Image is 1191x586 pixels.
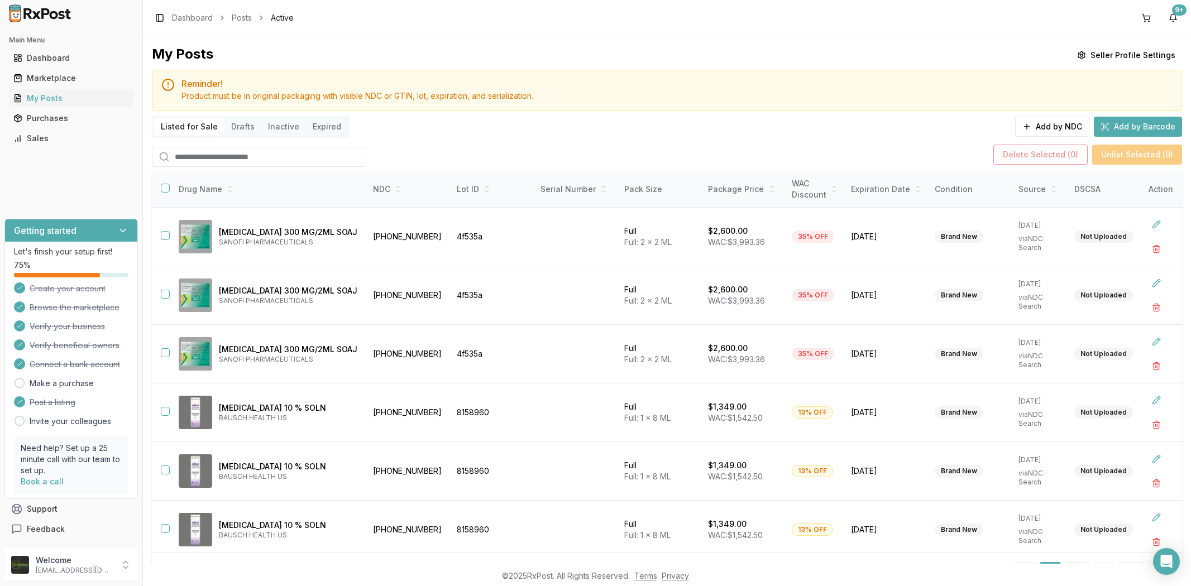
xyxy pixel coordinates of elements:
button: 11 [1118,562,1144,582]
h5: Reminder! [181,79,1173,88]
td: 4f535a [450,266,534,325]
p: Let's finish your setup first! [14,246,128,257]
img: Jublia 10 % SOLN [179,513,212,546]
div: Not Uploaded [1074,230,1133,243]
div: Marketplace [13,73,129,84]
div: 9+ [1172,4,1187,16]
span: Full: 1 x 8 ML [624,413,671,422]
span: Post a listing [30,397,75,408]
button: Drafts [224,118,261,136]
div: NDC [373,184,443,195]
img: Dupixent 300 MG/2ML SOAJ [179,278,212,312]
div: Dashboard [13,52,129,64]
p: SANOFI PHARMACEUTICALS [219,355,357,364]
td: [PHONE_NUMBER] [366,325,450,383]
a: Privacy [662,571,689,580]
div: Brand New [935,230,983,243]
span: [DATE] [851,524,921,535]
div: Open Intercom Messenger [1153,548,1180,575]
td: 8158960 [450,383,534,442]
p: [MEDICAL_DATA] 300 MG/2ML SOAJ [219,227,357,238]
button: Edit [1146,214,1166,234]
td: 4f535a [450,208,534,266]
nav: breadcrumb [172,12,294,23]
div: 13% OFF [792,406,833,419]
th: Condition [928,171,1012,208]
button: Delete [1146,356,1166,376]
span: WAC: $1,542.50 [708,472,763,481]
td: Full [618,208,701,266]
button: 2 [1065,562,1089,582]
span: Connect a bank account [30,359,120,370]
p: via NDC Search [1018,410,1061,428]
button: Delete [1146,415,1166,435]
a: Dashboard [9,48,133,68]
p: $2,600.00 [708,284,748,295]
p: $1,349.00 [708,401,747,412]
p: $1,349.00 [708,460,747,471]
div: Brand New [935,523,983,536]
button: Add by NDC [1015,117,1089,137]
p: [DATE] [1018,280,1061,289]
button: Seller Profile Settings [1070,45,1182,65]
div: 35% OFF [792,289,834,301]
button: Delete [1146,473,1166,493]
div: Purchases [13,113,129,124]
p: [DATE] [1018,338,1061,347]
span: WAC: $3,993.36 [708,296,765,305]
button: Add by Barcode [1094,117,1182,137]
button: Inactive [261,118,306,136]
span: Feedback [27,523,65,535]
div: Package Price [708,184,778,195]
div: Not Uploaded [1074,348,1133,360]
td: 8158960 [450,442,534,501]
a: My Posts [9,88,133,108]
p: SANOFI PHARMACEUTICALS [219,296,357,305]
p: via NDC Search [1018,527,1061,545]
button: My Posts [4,89,138,107]
div: Not Uploaded [1074,523,1133,536]
img: Jublia 10 % SOLN [179,454,212,488]
p: SANOFI PHARMACEUTICALS [219,238,357,247]
div: Product must be in original packaging with visible NDC or GTIN, lot, expiration, and serialization. [181,90,1173,102]
p: via NDC Search [1018,352,1061,369]
th: Pack Size [618,171,701,208]
div: My Posts [13,93,129,104]
button: Listed for Sale [154,118,224,136]
p: [MEDICAL_DATA] 10 % SOLN [219,520,357,531]
th: Action [1140,171,1182,208]
span: Full: 2 x 2 ML [624,296,672,305]
button: Edit [1146,390,1166,410]
div: 35% OFF [792,348,834,360]
div: Source [1018,184,1061,195]
td: Full [618,442,701,501]
button: Delete [1146,297,1166,318]
img: Dupixent 300 MG/2ML SOAJ [179,220,212,253]
p: $2,600.00 [708,343,748,354]
span: Browse the marketplace [30,302,119,313]
div: Expiration Date [851,184,921,195]
button: Feedback [4,519,138,539]
td: [PHONE_NUMBER] [366,266,450,325]
p: Welcome [36,555,113,566]
span: Full: 1 x 8 ML [624,530,671,540]
a: Marketplace [9,68,133,88]
a: Invite your colleagues [30,416,111,427]
p: via NDC Search [1018,234,1061,252]
button: Support [4,499,138,519]
img: RxPost Logo [4,4,76,22]
div: Brand New [935,348,983,360]
td: [PHONE_NUMBER] [366,501,450,559]
a: Terms [634,571,657,580]
button: Edit [1146,507,1166,527]
div: 13% OFF [792,465,833,477]
button: Sales [4,129,138,147]
div: 35% OFF [792,230,834,243]
div: Not Uploaded [1074,465,1133,477]
p: $2,600.00 [708,225,748,237]
span: Active [271,12,294,23]
img: User avatar [11,556,29,574]
p: [DATE] [1018,221,1061,230]
span: Full: 1 x 8 ML [624,472,671,481]
a: Make a purchase [30,378,94,389]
